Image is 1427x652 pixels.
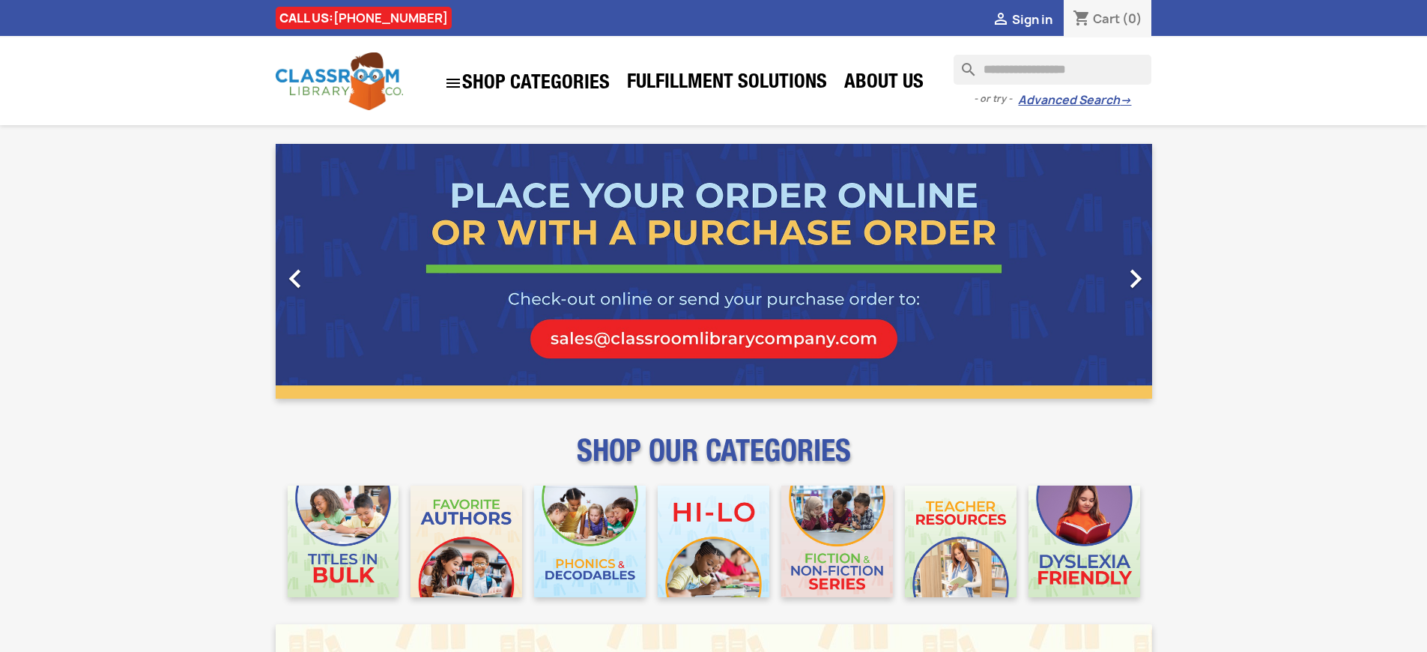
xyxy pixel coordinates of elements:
p: SHOP OUR CATEGORIES [276,447,1152,474]
input: Search [954,55,1151,85]
img: CLC_HiLo_Mobile.jpg [658,486,769,597]
span: Cart [1093,10,1120,27]
img: CLC_Dyslexia_Mobile.jpg [1028,486,1140,597]
img: CLC_Fiction_Nonfiction_Mobile.jpg [781,486,893,597]
a:  Sign in [992,11,1052,28]
a: About Us [837,69,931,99]
a: Fulfillment Solutions [619,69,834,99]
span: (0) [1122,10,1142,27]
div: CALL US: [276,7,452,29]
i:  [992,11,1010,29]
i:  [1117,260,1154,298]
img: CLC_Favorite_Authors_Mobile.jpg [410,486,522,597]
span: - or try - [974,91,1018,106]
a: Advanced Search→ [1018,93,1131,108]
span: Sign in [1012,11,1052,28]
ul: Carousel container [276,144,1152,399]
i: search [954,55,972,73]
i:  [276,260,314,298]
a: Previous [276,144,408,399]
i: shopping_cart [1073,10,1091,28]
span: → [1120,93,1131,108]
img: Classroom Library Company [276,52,403,110]
a: [PHONE_NUMBER] [333,10,448,26]
img: CLC_Phonics_And_Decodables_Mobile.jpg [534,486,646,597]
img: CLC_Bulk_Mobile.jpg [288,486,399,597]
i:  [444,74,462,92]
a: SHOP CATEGORIES [437,67,617,100]
img: CLC_Teacher_Resources_Mobile.jpg [905,486,1017,597]
a: Next [1020,144,1152,399]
